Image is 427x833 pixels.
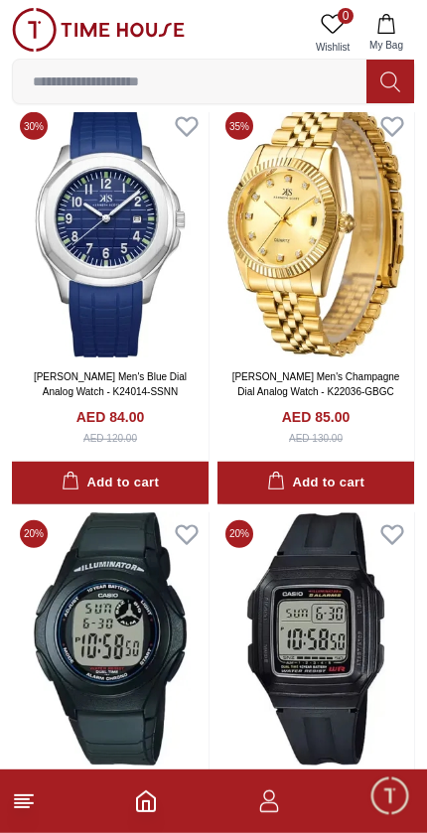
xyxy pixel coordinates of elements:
span: 20 % [20,520,48,548]
a: [PERSON_NAME] Men's Blue Dial Analog Watch - K24014-SSNN [34,371,187,397]
h4: AED 84.00 [76,407,144,427]
a: Home [134,789,158,813]
button: Add to cart [217,462,414,504]
button: Add to cart [12,462,209,504]
a: 0Wishlist [308,8,357,59]
span: 30 % [20,112,48,140]
div: Add to cart [62,472,159,494]
div: AED 130.00 [289,431,343,446]
img: Kenneth Scott Men's Champagne Dial Analog Watch - K22036-GBGC [217,104,414,357]
img: Kenneth Scott Men's Blue Dial Analog Watch - K24014-SSNN [12,104,209,357]
h4: AED 85.00 [282,407,350,427]
span: 0 [338,8,354,24]
span: 20 % [225,520,253,548]
div: AED 120.00 [83,431,137,446]
span: My Bag [361,38,411,53]
button: My Bag [357,8,415,59]
img: ... [12,8,185,52]
a: [PERSON_NAME] Men's Champagne Dial Analog Watch - K22036-GBGC [232,371,400,397]
img: CASIO Men's Digital Grey Dial Watch - F-201WA-1A [217,512,414,765]
span: Wishlist [308,40,357,55]
div: Chat Widget [368,774,412,818]
img: CASIO Men's Digital Grey Dial Watch - F-200W-1A [12,512,209,765]
div: Add to cart [267,472,364,494]
span: 35 % [225,112,253,140]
